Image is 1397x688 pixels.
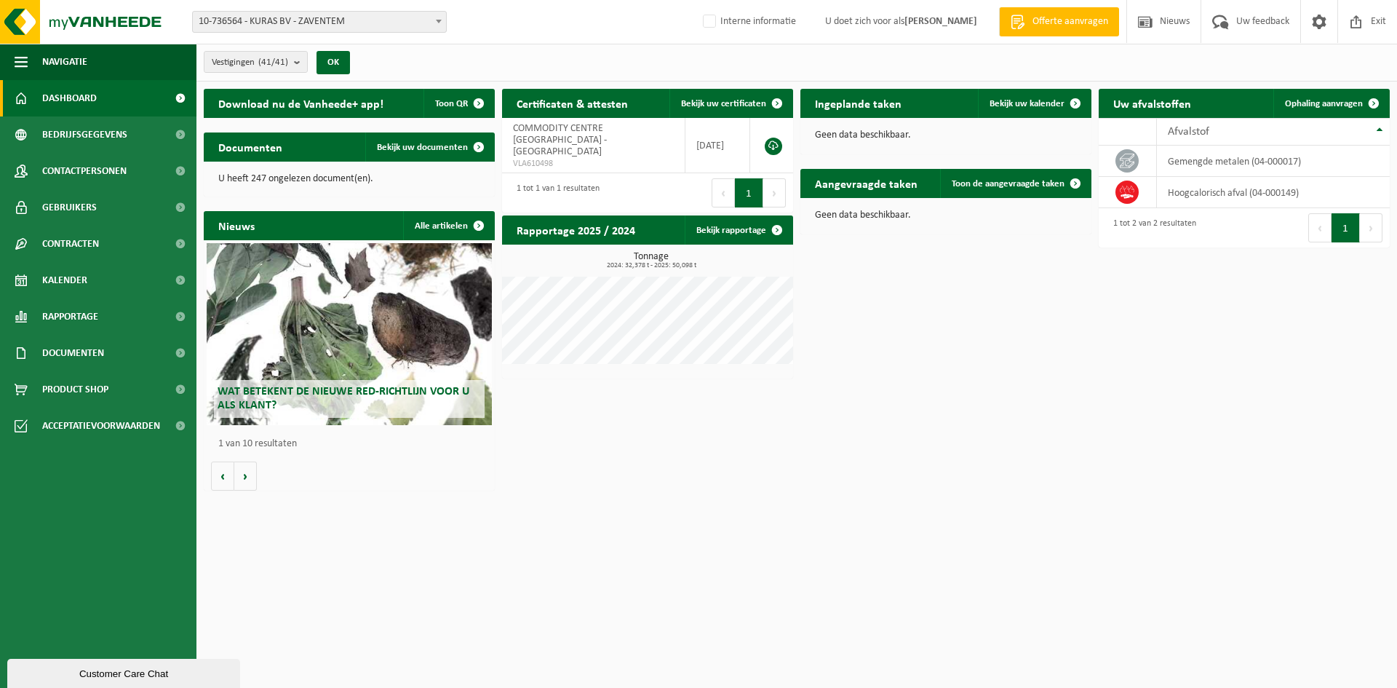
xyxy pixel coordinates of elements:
span: Afvalstof [1168,126,1209,138]
button: 1 [1332,213,1360,242]
button: OK [317,51,350,74]
a: Toon de aangevraagde taken [940,169,1090,198]
a: Ophaling aanvragen [1273,89,1388,118]
td: gemengde metalen (04-000017) [1157,146,1390,177]
div: 1 tot 2 van 2 resultaten [1106,212,1196,244]
span: Wat betekent de nieuwe RED-richtlijn voor u als klant? [218,386,469,411]
span: Contactpersonen [42,153,127,189]
button: Vorige [211,462,234,491]
button: Previous [712,178,735,207]
span: Documenten [42,335,104,371]
h2: Uw afvalstoffen [1099,89,1206,117]
span: Bekijk uw certificaten [681,99,766,108]
a: Alle artikelen [403,211,493,240]
span: Bedrijfsgegevens [42,116,127,153]
span: 10-736564 - KURAS BV - ZAVENTEM [192,11,447,33]
span: Acceptatievoorwaarden [42,408,160,444]
span: Bekijk uw documenten [377,143,468,152]
count: (41/41) [258,58,288,67]
button: Next [763,178,786,207]
a: Bekijk uw kalender [978,89,1090,118]
a: Bekijk rapportage [685,216,792,245]
span: VLA610498 [513,158,674,170]
span: Product Shop [42,371,108,408]
span: Gebruikers [42,189,97,226]
td: [DATE] [685,118,750,173]
button: Volgende [234,462,257,491]
label: Interne informatie [700,11,796,33]
span: Ophaling aanvragen [1285,99,1363,108]
span: Vestigingen [212,52,288,74]
button: 1 [735,178,763,207]
span: 2024: 32,378 t - 2025: 50,098 t [509,262,793,269]
span: Contracten [42,226,99,262]
button: Vestigingen(41/41) [204,51,308,73]
h2: Ingeplande taken [800,89,916,117]
p: Geen data beschikbaar. [815,130,1077,141]
button: Next [1360,213,1382,242]
a: Bekijk uw certificaten [669,89,792,118]
span: Dashboard [42,80,97,116]
h2: Aangevraagde taken [800,169,932,197]
span: COMMODITY CENTRE [GEOGRAPHIC_DATA] - [GEOGRAPHIC_DATA] [513,123,607,157]
td: hoogcalorisch afval (04-000149) [1157,177,1390,208]
span: Toon QR [435,99,468,108]
span: Navigatie [42,44,87,80]
h2: Documenten [204,133,297,161]
span: Offerte aanvragen [1029,15,1112,29]
p: U heeft 247 ongelezen document(en). [218,174,480,184]
p: Geen data beschikbaar. [815,210,1077,221]
button: Toon QR [423,89,493,118]
a: Wat betekent de nieuwe RED-richtlijn voor u als klant? [207,243,492,425]
span: Bekijk uw kalender [990,99,1064,108]
h2: Certificaten & attesten [502,89,642,117]
button: Previous [1308,213,1332,242]
span: Rapportage [42,298,98,335]
iframe: chat widget [7,656,243,688]
span: Kalender [42,262,87,298]
a: Offerte aanvragen [999,7,1119,36]
a: Bekijk uw documenten [365,133,493,162]
div: 1 tot 1 van 1 resultaten [509,177,600,209]
h2: Download nu de Vanheede+ app! [204,89,398,117]
strong: [PERSON_NAME] [904,16,977,27]
h3: Tonnage [509,252,793,269]
span: Toon de aangevraagde taken [952,179,1064,189]
p: 1 van 10 resultaten [218,439,487,449]
h2: Rapportage 2025 / 2024 [502,216,650,244]
h2: Nieuws [204,211,269,240]
span: 10-736564 - KURAS BV - ZAVENTEM [193,12,446,32]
